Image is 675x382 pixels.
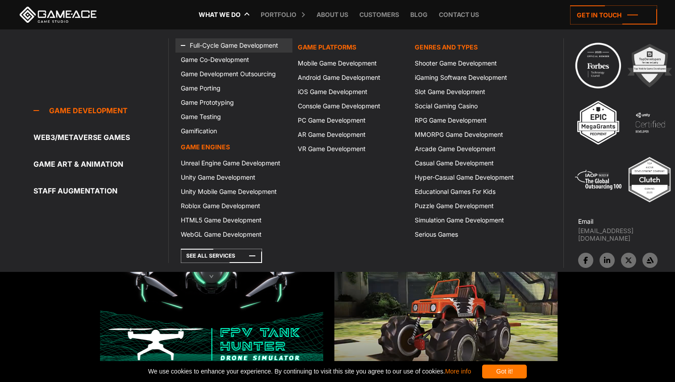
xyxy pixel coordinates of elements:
[292,127,409,142] a: AR Game Development
[175,67,292,81] a: Game Development Outsourcing
[175,156,292,170] a: Unreal Engine Game Development
[175,170,292,185] a: Unity Game Development
[175,213,292,227] a: HTML5 Game Development
[409,156,526,170] a: Casual Game Development
[625,98,675,147] img: 4
[409,85,526,99] a: Slot Game Development
[292,99,409,113] a: Console Game Development
[409,127,526,142] a: MMORPG Game Development
[578,227,675,242] a: [EMAIL_ADDRESS][DOMAIN_NAME]
[175,124,292,138] a: Gamification
[33,182,168,200] a: Staff Augmentation
[292,113,409,127] a: PC Game Development
[33,155,168,173] a: Game Art & Animation
[148,365,471,378] span: We use cookies to enhance your experience. By continuing to visit this site you agree to our use ...
[175,81,292,95] a: Game Porting
[175,38,292,53] a: Full-Cycle Game Development
[409,113,526,127] a: RPG Game Development
[409,56,526,70] a: Shooter Game Development
[292,70,409,85] a: Android Game Development
[409,227,526,242] a: Serious Games
[409,199,526,213] a: Puzzle Game Development
[574,155,623,204] img: 5
[574,41,623,90] img: Technology council badge program ace 2025 game ace
[292,142,409,156] a: VR Game Development
[570,5,657,25] a: Get in touch
[292,38,409,56] a: Game platforms
[175,227,292,242] a: WebGL Game Development
[409,38,526,56] a: Genres and Types
[409,70,526,85] a: iGaming Software Development
[175,138,292,156] a: Game Engines
[181,249,262,263] a: See All Services
[409,170,526,185] a: Hyper-Casual Game Development
[292,56,409,70] a: Mobile Game Development
[409,142,526,156] a: Arcade Game Development
[482,365,527,378] div: Got it!
[574,98,623,147] img: 3
[409,185,526,199] a: Educational Games For Kids
[175,199,292,213] a: Roblox Game Development
[625,41,674,90] img: 2
[445,368,471,375] a: More info
[33,128,168,146] a: Web3/Metaverse Games
[625,155,674,204] img: Top ar vr development company gaming 2025 game ace
[175,95,292,110] a: Game Prototyping
[33,102,168,119] a: Game development
[175,53,292,67] a: Game Co-Development
[175,185,292,199] a: Unity Mobile Game Development
[292,85,409,99] a: iOS Game Development
[578,218,593,225] strong: Email
[409,213,526,227] a: Simulation Game Development
[409,99,526,113] a: Social Gaming Casino
[175,110,292,124] a: Game Testing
